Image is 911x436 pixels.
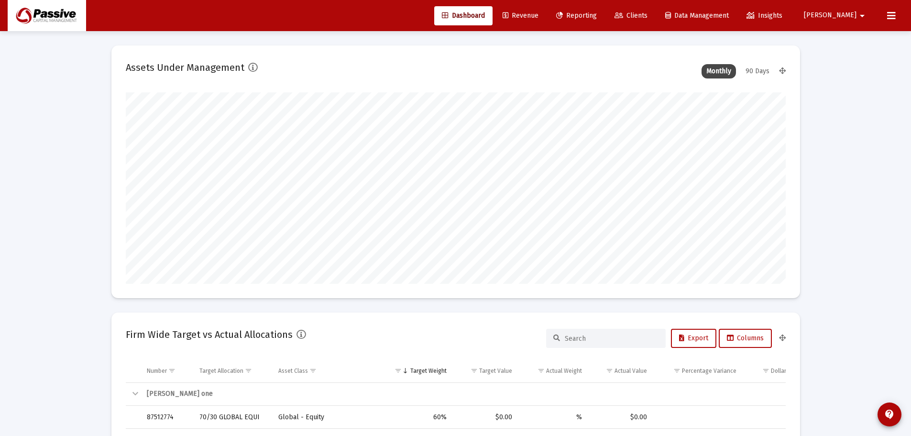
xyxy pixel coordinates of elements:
[140,359,193,382] td: Column Number
[727,334,764,342] span: Columns
[856,6,868,25] mat-icon: arrow_drop_down
[546,367,582,375] div: Actual Weight
[762,367,769,374] span: Show filter options for column 'Dollar Variance'
[538,367,545,374] span: Show filter options for column 'Actual Weight'
[272,406,384,429] td: Global - Equity
[453,359,518,382] td: Column Target Value
[682,367,736,375] div: Percentage Variance
[391,413,447,422] div: 60%
[384,359,453,382] td: Column Target Weight
[272,359,384,382] td: Column Asset Class
[140,406,193,429] td: 87512774
[884,409,895,420] mat-icon: contact_support
[658,6,736,25] a: Data Management
[702,64,736,78] div: Monthly
[607,6,655,25] a: Clients
[719,329,772,348] button: Columns
[589,359,654,382] td: Column Actual Value
[479,367,512,375] div: Target Value
[750,413,811,422] div: $0.00
[792,6,879,25] button: [PERSON_NAME]
[434,6,493,25] a: Dashboard
[147,367,167,375] div: Number
[654,359,743,382] td: Column Percentage Variance
[606,367,613,374] span: Show filter options for column 'Actual Value'
[503,11,538,20] span: Revenue
[746,11,782,20] span: Insights
[565,335,659,343] input: Search
[147,389,811,399] div: [PERSON_NAME] one
[471,367,478,374] span: Show filter options for column 'Target Value'
[15,6,79,25] img: Dashboard
[615,367,647,375] div: Actual Value
[595,413,648,422] div: $0.00
[549,6,604,25] a: Reporting
[679,334,708,342] span: Export
[460,413,512,422] div: $0.00
[199,367,243,375] div: Target Allocation
[126,383,140,406] td: Collapse
[193,359,272,382] td: Column Target Allocation
[741,64,774,78] div: 90 Days
[673,367,681,374] span: Show filter options for column 'Percentage Variance'
[442,11,485,20] span: Dashboard
[665,11,729,20] span: Data Management
[739,6,790,25] a: Insights
[519,359,589,382] td: Column Actual Weight
[309,367,317,374] span: Show filter options for column 'Asset Class'
[193,406,272,429] td: 70/30 GLOBAL EQUI
[615,11,648,20] span: Clients
[126,60,244,75] h2: Assets Under Management
[526,413,582,422] div: %
[395,367,402,374] span: Show filter options for column 'Target Weight'
[126,327,293,342] h2: Firm Wide Target vs Actual Allocations
[168,367,176,374] span: Show filter options for column 'Number'
[804,11,856,20] span: [PERSON_NAME]
[671,329,716,348] button: Export
[245,367,252,374] span: Show filter options for column 'Target Allocation'
[278,367,308,375] div: Asset Class
[495,6,546,25] a: Revenue
[556,11,597,20] span: Reporting
[410,367,447,375] div: Target Weight
[743,359,819,382] td: Column Dollar Variance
